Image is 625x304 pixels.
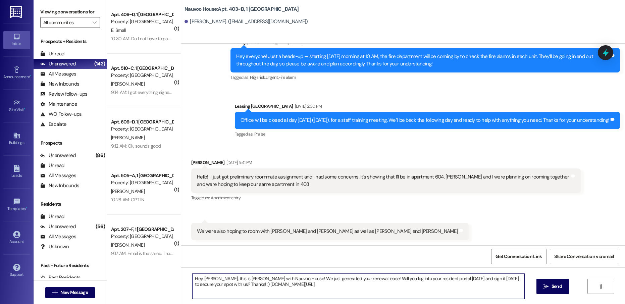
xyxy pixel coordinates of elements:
span: High risk , [250,74,266,80]
div: Tagged as: [230,72,620,82]
div: [PERSON_NAME] [191,159,581,168]
span: [PERSON_NAME] [111,242,145,248]
div: Unread [40,213,64,220]
img: ResiDesk Logo [10,6,23,18]
span: • [30,73,31,78]
span: Send [552,283,562,290]
span: Get Conversation Link [496,253,542,260]
i:  [52,290,57,295]
div: Property: [GEOGRAPHIC_DATA] [111,72,173,79]
div: 10:30 AM: Do I not have to pay a deposit to secure my spot? [111,36,229,42]
div: Residents [34,201,107,208]
span: Praise [254,131,265,137]
div: Property: [GEOGRAPHIC_DATA] [111,233,173,240]
a: Leads [3,163,30,181]
div: We were also hoping to room with [PERSON_NAME] and [PERSON_NAME] as well as [PERSON_NAME] and [PE... [197,228,458,235]
div: Tagged as: [191,193,581,203]
label: Viewing conversations for [40,7,100,17]
div: Office will be closed all day [DATE] ([DATE]), for a staff training meeting. We’ll be back the fo... [241,117,609,124]
div: All Messages [40,233,76,240]
div: Hey everyone! Just a heads-up — starting [DATE] morning at 10 AM, the fire department will be com... [236,53,609,67]
span: [PERSON_NAME] [111,188,145,194]
div: Past + Future Residents [34,262,107,269]
div: New Inbounds [40,81,79,88]
div: Leasing [GEOGRAPHIC_DATA] [235,103,620,112]
div: Maintenance [40,101,77,108]
button: Share Conversation via email [550,249,618,264]
span: [PERSON_NAME] [111,135,145,141]
div: All Messages [40,172,76,179]
a: Buildings [3,130,30,148]
div: Property: [GEOGRAPHIC_DATA] [111,125,173,133]
span: Urgent , [266,74,278,80]
div: Tagged as: [235,129,620,139]
div: Property: [GEOGRAPHIC_DATA] [111,179,173,186]
div: WO Follow-ups [40,111,82,118]
div: Review follow-ups [40,91,87,98]
button: Get Conversation Link [491,249,546,264]
div: 9:17 AM: Email is the same. Thank you! [111,250,184,256]
div: Leasing [GEOGRAPHIC_DATA] [230,39,620,48]
span: New Message [60,289,88,296]
div: Unread [40,162,64,169]
div: Apt. 510~C, 1 [GEOGRAPHIC_DATA] [111,65,173,72]
div: Unread [40,50,64,57]
div: Apt. 505~A, 1 [GEOGRAPHIC_DATA] [111,172,173,179]
div: Unanswered [40,152,76,159]
div: New Inbounds [40,182,79,189]
a: Account [3,229,30,247]
div: [PERSON_NAME]. ([EMAIL_ADDRESS][DOMAIN_NAME]) [185,18,308,25]
div: (56) [94,221,107,232]
span: • [24,106,25,111]
span: E. Small [111,27,125,33]
div: Apt. 406~D, 1 [GEOGRAPHIC_DATA] [111,11,173,18]
div: Unanswered [40,223,76,230]
textarea: Hey [PERSON_NAME], this is [PERSON_NAME] with Nauvoo House! We just generated your renewal lease!... [192,274,524,299]
div: All Messages [40,70,76,78]
div: 10:28 AM: OPT IN [111,197,144,203]
div: [DATE] 5:41 PM [225,159,252,166]
input: All communities [43,17,89,28]
div: (86) [94,150,107,161]
a: Support [3,262,30,280]
div: Unanswered [40,60,76,67]
div: Unknown [40,243,69,250]
b: Nauvoo House: Apt. 403~B, 1 [GEOGRAPHIC_DATA] [185,6,299,13]
span: Fire alarm [278,74,296,80]
div: Prospects + Residents [34,38,107,45]
div: 9:12 AM: Ok, sounds good [111,143,161,149]
span: • [26,205,27,210]
i:  [543,284,549,289]
div: Prospects [34,140,107,147]
a: Inbox [3,31,30,49]
button: Send [536,279,569,294]
div: Past Residents [40,274,81,281]
div: [DATE] 2:30 PM [293,103,322,110]
div: Property: [GEOGRAPHIC_DATA] [111,18,173,25]
div: Hello!! I just got preliminary roommate assignment and I had some concerns. It's showing that I'l... [197,173,570,188]
a: Templates • [3,196,30,214]
span: Apartment entry [211,195,241,201]
div: Escalate [40,121,66,128]
div: Apt. 606~D, 1 [GEOGRAPHIC_DATA] [111,118,173,125]
div: 9:14 AM: I got everything signed, am I good to go? [111,89,206,95]
span: Share Conversation via email [554,253,614,260]
i:  [93,20,96,25]
div: (142) [93,59,107,69]
a: Site Visit • [3,97,30,115]
span: [PERSON_NAME] [111,81,145,87]
button: New Message [45,287,95,298]
div: Apt. 207~F, 1 [GEOGRAPHIC_DATA] [111,226,173,233]
i:  [598,284,603,289]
